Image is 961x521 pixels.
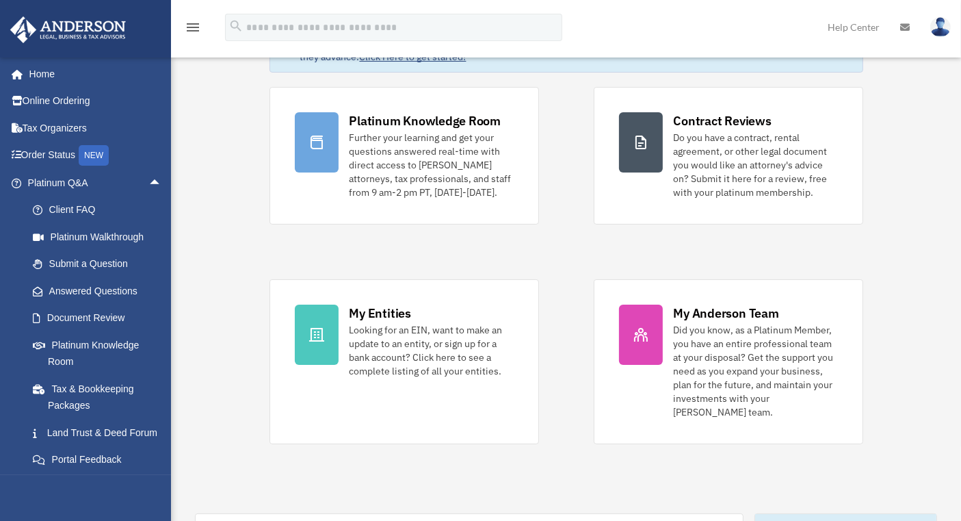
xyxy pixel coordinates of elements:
[19,446,183,474] a: Portal Feedback
[10,88,183,115] a: Online Ordering
[19,331,183,375] a: Platinum Knowledge Room
[185,24,201,36] a: menu
[148,473,176,501] span: arrow_drop_down
[674,131,838,199] div: Do you have a contract, rental agreement, or other legal document you would like an attorney's ad...
[594,87,863,225] a: Contract Reviews Do you have a contract, rental agreement, or other legal document you would like...
[674,323,838,419] div: Did you know, as a Platinum Member, you have an entire professional team at your disposal? Get th...
[350,305,411,322] div: My Entities
[185,19,201,36] i: menu
[79,145,109,166] div: NEW
[674,112,772,129] div: Contract Reviews
[19,375,183,419] a: Tax & Bookkeeping Packages
[269,87,539,225] a: Platinum Knowledge Room Further your learning and get your questions answered real-time with dire...
[19,419,183,446] a: Land Trust & Deed Forum
[10,142,183,170] a: Order StatusNEW
[19,223,183,251] a: Platinum Walkthrough
[10,114,183,142] a: Tax Organizers
[930,17,951,37] img: User Pic
[228,18,243,34] i: search
[6,16,130,43] img: Anderson Advisors Platinum Portal
[19,196,183,224] a: Client FAQ
[19,251,183,278] a: Submit a Question
[10,60,176,88] a: Home
[148,169,176,197] span: arrow_drop_up
[350,112,501,129] div: Platinum Knowledge Room
[594,279,863,444] a: My Anderson Team Did you know, as a Platinum Member, you have an entire professional team at your...
[269,279,539,444] a: My Entities Looking for an EIN, want to make an update to an entity, or sign up for a bank accoun...
[19,277,183,305] a: Answered Questions
[10,473,183,500] a: Digital Productsarrow_drop_down
[10,169,183,196] a: Platinum Q&Aarrow_drop_up
[19,305,183,332] a: Document Review
[360,51,466,63] a: Click Here to get started!
[350,131,514,199] div: Further your learning and get your questions answered real-time with direct access to [PERSON_NAM...
[350,323,514,378] div: Looking for an EIN, want to make an update to an entity, or sign up for a bank account? Click her...
[674,305,779,322] div: My Anderson Team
